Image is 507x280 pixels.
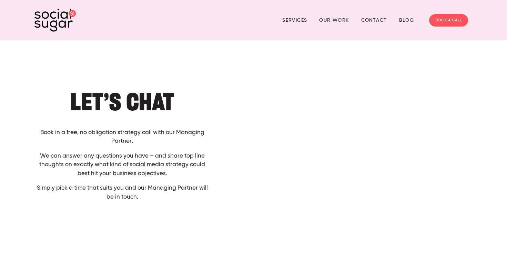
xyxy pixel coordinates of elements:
p: Book in a free, no obligation strategy call with our Managing Partner. [34,128,210,146]
img: SocialSugar [34,9,76,32]
p: Simply pick a time that suits you and our Managing Partner will be in touch. [34,184,210,201]
a: Our Work [319,15,349,26]
a: Blog [399,15,414,26]
a: Services [282,15,307,26]
p: We can answer any questions you have – and share top line thoughts on exactly what kind of social... [34,152,210,178]
a: BOOK A CALL [429,14,468,27]
h1: Let’s Chat [34,91,210,112]
a: Contact [361,15,387,26]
